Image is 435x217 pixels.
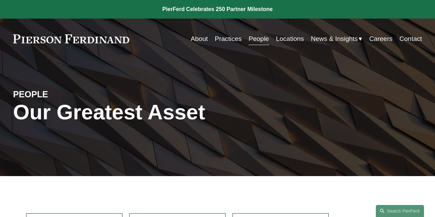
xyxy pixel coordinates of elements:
h4: PEOPLE [13,89,115,100]
a: Practices [215,32,242,45]
a: Careers [369,32,393,45]
a: Search this site [376,205,424,217]
a: Contact [400,32,422,45]
a: People [249,32,269,45]
span: News & Insights [311,33,358,45]
a: folder dropdown [311,32,362,45]
a: About [191,32,208,45]
h1: Our Greatest Asset [13,100,286,124]
a: Locations [276,32,304,45]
